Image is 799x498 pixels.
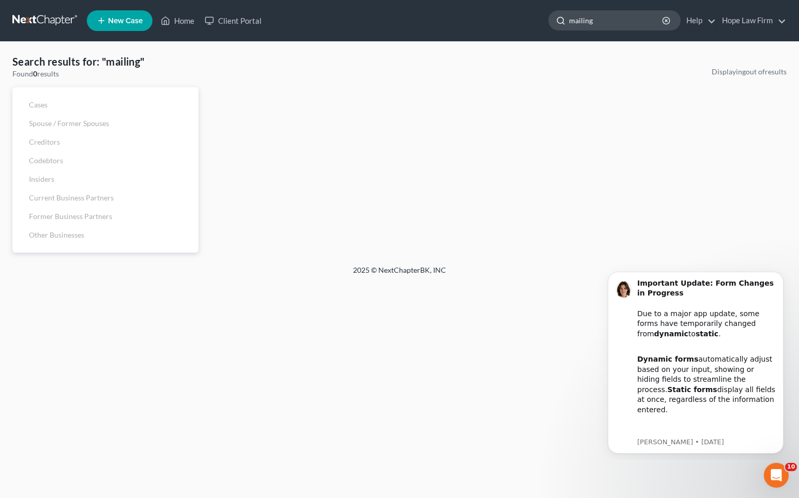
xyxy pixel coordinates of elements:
[12,96,198,114] a: Cases
[29,156,63,165] span: Codebtors
[45,158,183,239] div: Our team is actively working to re-integrate dynamic functionality and expects to have it restore...
[717,11,786,30] a: Hope Law Firm
[569,11,664,30] input: Search by name...
[108,17,143,25] span: New Case
[29,119,109,128] span: Spouse / Former Spouses
[12,170,198,189] a: Insiders
[29,100,48,109] span: Cases
[785,463,797,471] span: 10
[105,265,694,284] div: 2025 © NextChapterBK, INC
[12,54,198,69] h4: Search results for: "mailing"
[12,207,198,226] a: Former Business Partners
[33,69,37,78] strong: 0
[12,151,198,170] a: Codebtors
[764,463,789,488] iframe: Intercom live chat
[592,262,799,460] iframe: Intercom notifications message
[12,189,198,207] a: Current Business Partners
[712,67,787,77] div: Displaying out of results
[29,193,114,202] span: Current Business Partners
[29,212,112,221] span: Former Business Partners
[12,226,198,244] a: Other Businesses
[199,11,267,30] a: Client Portal
[29,175,54,183] span: Insiders
[29,137,60,146] span: Creditors
[12,133,198,151] a: Creditors
[12,69,198,79] div: Found results
[681,11,716,30] a: Help
[156,11,199,30] a: Home
[29,230,84,239] span: Other Businesses
[45,175,183,184] p: Message from Emma, sent 2d ago
[12,114,198,133] a: Spouse / Former Spouses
